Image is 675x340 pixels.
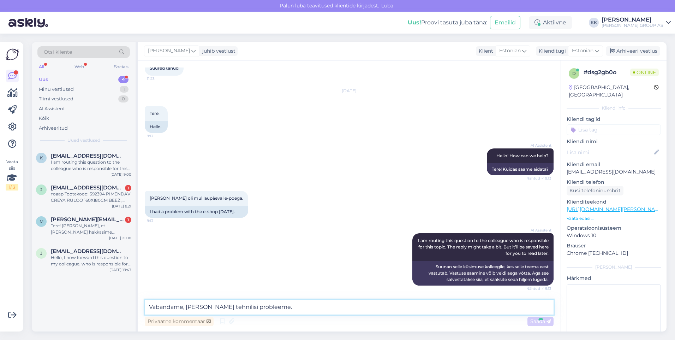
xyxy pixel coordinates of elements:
span: Otsi kliente [44,48,72,56]
p: Klienditeekond [567,198,661,206]
b: Uus! [408,19,421,26]
div: 1 [125,217,131,223]
span: marko.milius@gmail.com [51,216,124,223]
button: Emailid [490,16,520,29]
p: Brauser [567,242,661,250]
div: All [37,62,46,71]
p: Vaata edasi ... [567,215,661,222]
span: m [40,219,43,224]
div: 1 / 3 [6,184,18,190]
div: 0 [118,95,129,102]
span: kerlilees1989@gmail.com [51,153,124,159]
span: AI Assistent [525,228,551,233]
div: [DATE] [145,88,554,94]
span: [PERSON_NAME] [148,47,190,55]
div: [PERSON_NAME] [567,264,661,270]
div: [DATE] 9:00 [110,172,131,177]
span: k [40,155,43,160]
span: Jekateoss@gmail.com [51,248,124,254]
p: Kliendi telefon [567,178,661,186]
div: Klienditugi [536,47,566,55]
div: KK [589,18,599,28]
input: Lisa nimi [567,148,653,156]
div: Tere! Kuidas saame aidata? [487,163,554,175]
div: Tere! [PERSON_NAME], et [PERSON_NAME] hakkasime paigaldama Tellimus #3000490613 [PERSON_NAME]. Po... [51,223,131,235]
div: Klient [476,47,493,55]
p: Operatsioonisüsteem [567,224,661,232]
div: Suunan selle küsimuse kolleegile, kes selle teema eest vastutab. Vastuse saamine võib veidi aega ... [412,261,554,286]
div: Hello, I now forward this question to my colleague, who is responsible for this. The reply will b... [51,254,131,267]
div: I had a problem with the e-shop [DATE]. [145,206,248,218]
span: Hello! How can we help? [496,153,549,158]
span: Luba [379,2,395,9]
p: Chrome [TECHNICAL_ID] [567,250,661,257]
div: Arhiveeritud [39,125,68,132]
div: Küsi telefoninumbrit [567,186,623,195]
div: Vaata siia [6,159,18,190]
div: Uus [39,76,48,83]
span: Suured tänud [150,65,179,71]
div: Kõik [39,115,49,122]
span: [PERSON_NAME] oli mul laupäeval e-poega. [150,195,243,201]
p: [EMAIL_ADDRESS][DOMAIN_NAME] [567,168,661,176]
p: Märkmed [567,275,661,282]
span: d [572,71,576,76]
span: Uued vestlused [67,137,100,143]
span: Nähtud ✓ 9:13 [525,176,551,181]
div: 4 [118,76,129,83]
span: I am routing this question to the colleague who is responsible for this topic. The reply might ta... [418,238,550,256]
div: [PERSON_NAME] GROUP AS [602,23,663,28]
div: Arhiveeri vestlus [606,46,660,56]
span: 9:13 [147,218,173,223]
div: # dsg2gb0o [584,68,630,77]
p: Kliendi email [567,161,661,168]
span: 11:23 [147,76,173,81]
span: Online [630,69,659,76]
div: [DATE] 19:47 [109,267,131,272]
div: AI Assistent [39,105,65,112]
div: Web [73,62,85,71]
div: [DATE] 8:21 [112,204,131,209]
a: [PERSON_NAME][PERSON_NAME] GROUP AS [602,17,671,28]
span: Nähtud ✓ 9:13 [525,286,551,291]
div: товар Tootekood: 592394 PIMENDAV CREYA RULOO 160X180CM BEEŽ , который я купил в [PERSON_NAME] JÕH... [51,191,131,204]
p: Kliendi nimi [567,138,661,145]
span: AI Assistent [525,143,551,148]
span: 9:13 [147,133,173,139]
div: 1 [120,86,129,93]
span: Estonian [572,47,593,55]
div: Socials [113,62,130,71]
div: I am routing this question to the colleague who is responsible for this topic. The reply might ta... [51,159,131,172]
input: Lisa tag [567,124,661,135]
p: Windows 10 [567,232,661,239]
div: Hello. [145,121,168,133]
div: juhib vestlust [199,47,235,55]
div: [DATE] 21:00 [109,235,131,241]
img: Askly Logo [6,48,19,61]
p: Kliendi tag'id [567,116,661,123]
div: Proovi tasuta juba täna: [408,18,487,27]
div: Minu vestlused [39,86,74,93]
span: Tere. [150,111,160,116]
div: Aktiivne [529,16,572,29]
div: 1 [125,185,131,191]
div: Tiimi vestlused [39,95,73,102]
span: juritrubin@gmail.com [51,184,124,191]
span: J [40,251,42,256]
span: j [40,187,42,192]
span: Estonian [499,47,521,55]
div: [GEOGRAPHIC_DATA], [GEOGRAPHIC_DATA] [569,84,654,99]
div: [PERSON_NAME] [602,17,663,23]
a: [URL][DOMAIN_NAME][PERSON_NAME] [567,206,664,212]
div: Kliendi info [567,105,661,111]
